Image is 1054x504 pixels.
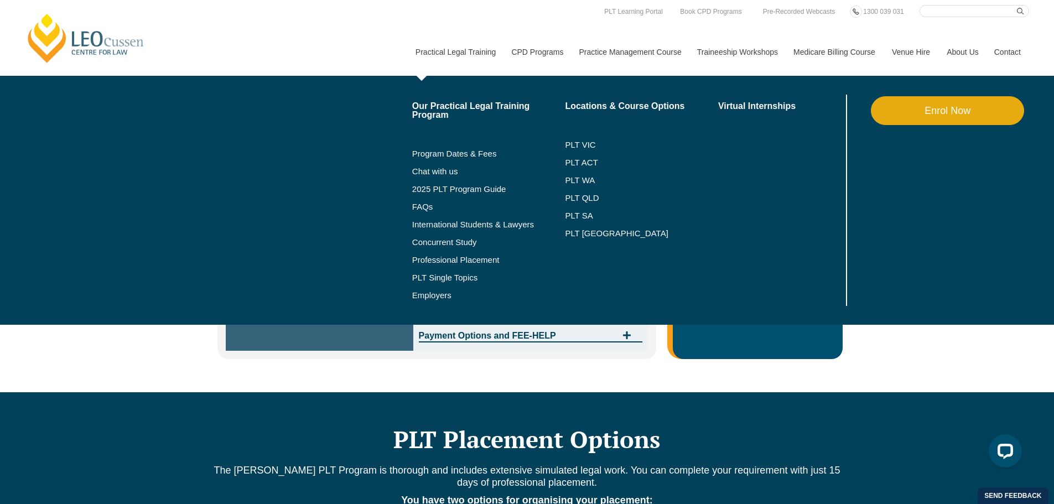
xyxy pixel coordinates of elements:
[938,28,986,76] a: About Us
[412,167,565,176] a: Chat with us
[565,194,718,202] a: PLT QLD
[503,28,570,76] a: CPD Programs
[412,102,565,119] a: Our Practical Legal Training Program
[677,6,744,18] a: Book CPD Programs
[565,158,718,167] a: PLT ACT
[986,28,1029,76] a: Contact
[565,102,718,111] a: Locations & Course Options
[565,211,718,220] a: PLT SA
[412,185,538,194] a: 2025 PLT Program Guide
[689,28,785,76] a: Traineeship Workshops
[412,291,565,300] a: Employers
[412,202,565,211] a: FAQs
[884,28,938,76] a: Venue Hire
[565,229,718,238] a: PLT [GEOGRAPHIC_DATA]
[212,464,843,489] p: The [PERSON_NAME] PLT Program is thorough and includes extensive simulated legal work. You can co...
[760,6,838,18] a: Pre-Recorded Webcasts
[412,238,565,247] a: Concurrent Study
[565,141,718,149] a: PLT VIC
[565,176,690,185] a: PLT WA
[407,28,503,76] a: Practical Legal Training
[412,273,565,282] a: PLT Single Topics
[980,430,1026,476] iframe: LiveChat chat widget
[871,96,1024,125] a: Enrol Now
[25,12,147,64] a: [PERSON_NAME] Centre for Law
[419,331,617,340] span: Payment Options and FEE-HELP
[718,102,844,111] a: Virtual Internships
[412,220,565,229] a: International Students & Lawyers
[212,425,843,453] h2: PLT Placement Options
[860,6,906,18] a: 1300 039 031
[412,256,565,264] a: Professional Placement
[863,8,904,15] span: 1300 039 031
[785,28,884,76] a: Medicare Billing Course
[412,149,565,158] a: Program Dates & Fees
[571,28,689,76] a: Practice Management Course
[601,6,666,18] a: PLT Learning Portal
